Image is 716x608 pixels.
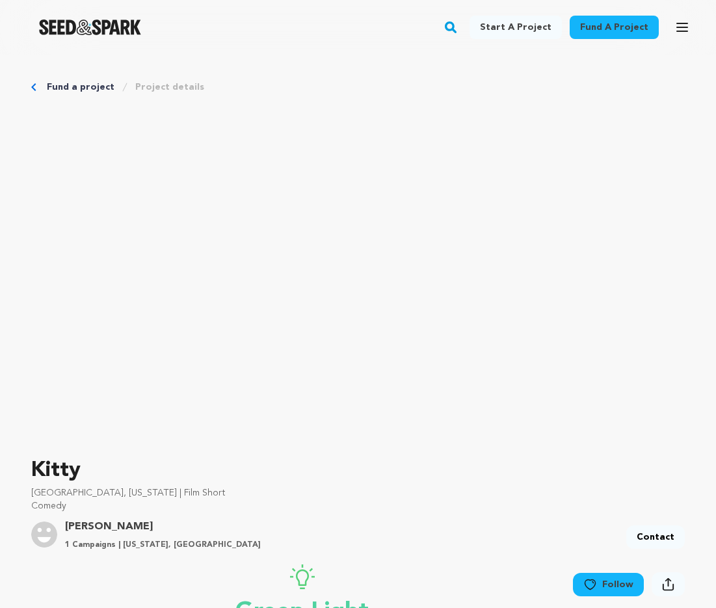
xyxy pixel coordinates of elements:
img: user.png [31,522,57,548]
img: Seed&Spark Logo Dark Mode [39,20,141,35]
a: Fund a project [47,81,114,94]
p: 1 Campaigns | [US_STATE], [GEOGRAPHIC_DATA] [65,540,261,550]
a: Start a project [470,16,562,39]
p: Comedy [31,499,685,512]
a: Goto Emily Carvalheiro profile [65,519,261,535]
a: Project details [135,81,204,94]
a: Contact [626,525,685,549]
div: Breadcrumb [31,81,685,94]
p: [GEOGRAPHIC_DATA], [US_STATE] | Film Short [31,486,685,499]
a: Seed&Spark Homepage [39,20,141,35]
a: Follow [573,573,644,596]
a: Fund a project [570,16,659,39]
p: Kitty [31,455,685,486]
